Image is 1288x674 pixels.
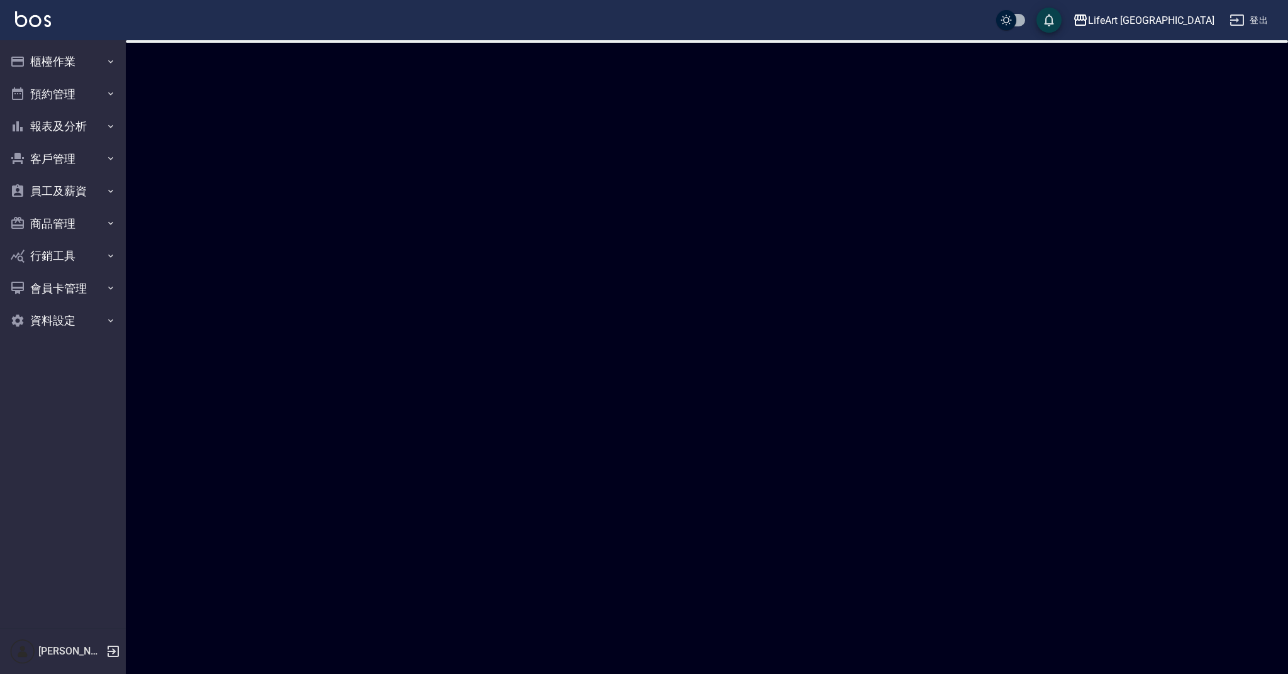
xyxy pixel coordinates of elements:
button: 客戶管理 [5,143,121,175]
button: 登出 [1224,9,1273,32]
button: 會員卡管理 [5,272,121,305]
button: 櫃檯作業 [5,45,121,78]
h5: [PERSON_NAME] [38,645,103,658]
button: 預約管理 [5,78,121,111]
button: 行銷工具 [5,240,121,272]
button: LifeArt [GEOGRAPHIC_DATA] [1068,8,1219,33]
button: 資料設定 [5,304,121,337]
button: 員工及薪資 [5,175,121,207]
button: 商品管理 [5,207,121,240]
button: 報表及分析 [5,110,121,143]
img: Logo [15,11,51,27]
button: save [1036,8,1062,33]
div: LifeArt [GEOGRAPHIC_DATA] [1088,13,1214,28]
img: Person [10,639,35,664]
